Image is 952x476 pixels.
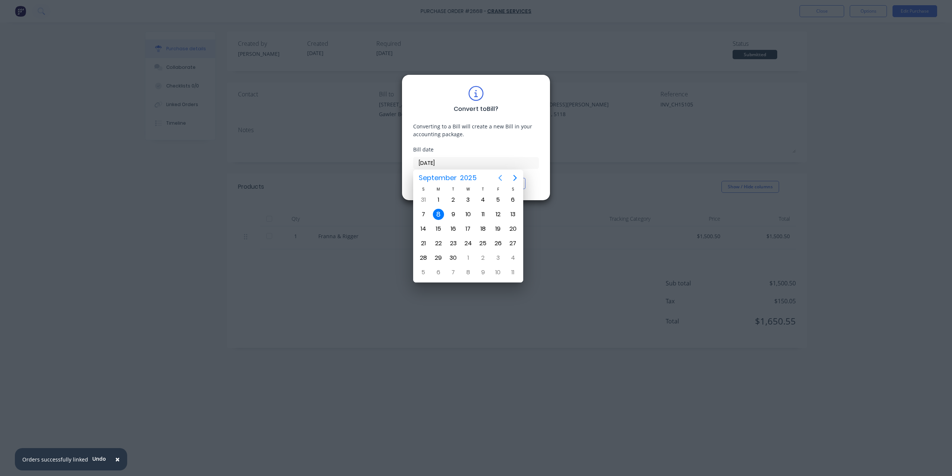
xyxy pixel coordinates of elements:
div: S [505,186,520,192]
div: Wednesday, October 1, 2025 [463,252,474,263]
span: 2025 [458,171,478,185]
div: Sunday, September 21, 2025 [418,238,429,249]
div: Tuesday, September 23, 2025 [448,238,459,249]
div: Sunday, September 28, 2025 [418,252,429,263]
div: Thursday, September 25, 2025 [477,238,489,249]
div: Saturday, October 11, 2025 [507,267,518,278]
div: Friday, September 12, 2025 [492,209,504,220]
div: Thursday, September 11, 2025 [477,209,489,220]
div: Friday, September 26, 2025 [492,238,504,249]
div: Friday, October 3, 2025 [492,252,504,263]
div: Thursday, October 2, 2025 [477,252,489,263]
div: Convert to Bill ? [454,105,498,114]
div: Friday, October 10, 2025 [492,267,504,278]
div: F [491,186,505,192]
div: Tuesday, September 16, 2025 [448,223,459,234]
div: Sunday, September 14, 2025 [418,223,429,234]
div: Sunday, August 31, 2025 [418,194,429,205]
div: Saturday, September 20, 2025 [507,223,518,234]
div: Wednesday, September 10, 2025 [463,209,474,220]
div: Saturday, October 4, 2025 [507,252,518,263]
div: Tuesday, September 9, 2025 [448,209,459,220]
div: Monday, September 1, 2025 [433,194,444,205]
div: Monday, September 15, 2025 [433,223,444,234]
div: Thursday, September 18, 2025 [477,223,489,234]
div: T [476,186,491,192]
div: T [446,186,461,192]
div: Today, Monday, September 8, 2025 [433,209,444,220]
div: Thursday, September 4, 2025 [477,194,489,205]
div: Friday, September 19, 2025 [492,223,504,234]
div: Friday, September 5, 2025 [492,194,504,205]
div: Sunday, September 7, 2025 [418,209,429,220]
div: Monday, September 29, 2025 [433,252,444,263]
div: Orders successfully linked [22,456,88,463]
div: Bill date [413,146,539,153]
div: Monday, September 22, 2025 [433,238,444,249]
div: W [461,186,476,192]
span: September [417,171,458,185]
div: Wednesday, September 3, 2025 [463,194,474,205]
div: S [416,186,431,192]
div: Thursday, October 9, 2025 [477,267,489,278]
button: Previous page [493,170,508,185]
button: Next page [508,170,522,185]
div: Tuesday, September 30, 2025 [448,252,459,263]
div: Tuesday, September 2, 2025 [448,194,459,205]
div: Converting to a Bill will create a new Bill in your accounting package. [413,122,539,138]
div: M [431,186,446,192]
div: Monday, October 6, 2025 [433,267,444,278]
div: Wednesday, September 17, 2025 [463,223,474,234]
div: Saturday, September 27, 2025 [507,238,518,249]
div: Sunday, October 5, 2025 [418,267,429,278]
div: Tuesday, October 7, 2025 [448,267,459,278]
div: Wednesday, September 24, 2025 [463,238,474,249]
div: Saturday, September 13, 2025 [507,209,518,220]
div: Wednesday, October 8, 2025 [463,267,474,278]
button: Close [108,450,127,468]
button: Undo [88,453,110,464]
div: Saturday, September 6, 2025 [507,194,518,205]
span: × [115,454,120,464]
button: September2025 [414,171,481,185]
